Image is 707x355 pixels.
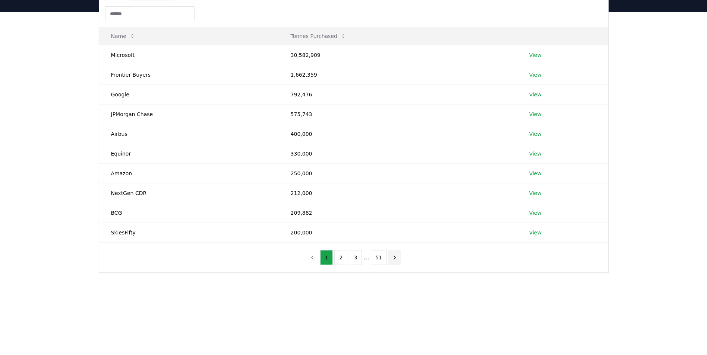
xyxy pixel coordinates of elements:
td: 792,476 [279,84,517,104]
button: next page [388,250,401,265]
td: 330,000 [279,144,517,163]
li: ... [363,253,369,262]
td: BCG [99,203,279,223]
td: Microsoft [99,45,279,65]
td: 30,582,909 [279,45,517,65]
button: 51 [371,250,387,265]
button: Name [105,29,141,44]
td: Frontier Buyers [99,65,279,84]
button: Tonnes Purchased [285,29,352,44]
td: 575,743 [279,104,517,124]
a: View [529,209,542,217]
td: Google [99,84,279,104]
td: Airbus [99,124,279,144]
a: View [529,170,542,177]
td: NextGen CDR [99,183,279,203]
td: 400,000 [279,124,517,144]
a: View [529,111,542,118]
td: 1,662,359 [279,65,517,84]
td: Amazon [99,163,279,183]
a: View [529,91,542,98]
a: View [529,189,542,197]
a: View [529,71,542,79]
td: SkiesFifty [99,223,279,242]
td: 250,000 [279,163,517,183]
a: View [529,130,542,138]
td: 212,000 [279,183,517,203]
button: 3 [349,250,362,265]
a: View [529,51,542,59]
a: View [529,229,542,236]
button: 2 [334,250,347,265]
td: 200,000 [279,223,517,242]
button: 1 [320,250,333,265]
td: Equinor [99,144,279,163]
a: View [529,150,542,157]
td: JPMorgan Chase [99,104,279,124]
td: 209,882 [279,203,517,223]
